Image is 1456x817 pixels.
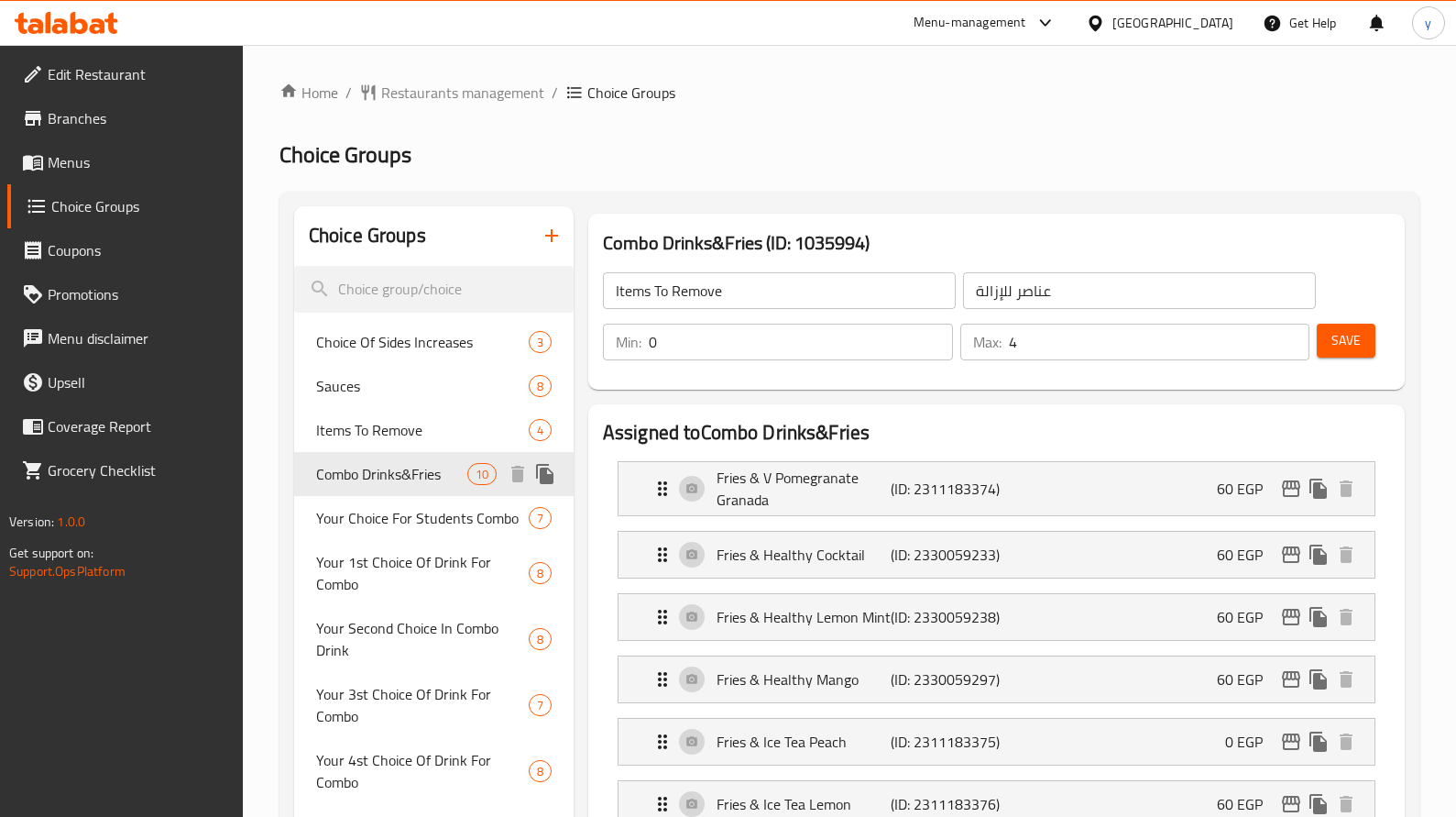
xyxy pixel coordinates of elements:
button: duplicate [1305,541,1332,569]
div: Items To Remove4 [294,408,574,452]
span: Branches [48,107,228,129]
p: (ID: 2311183376) [891,793,1007,815]
button: delete [1332,475,1360,502]
button: delete [1332,666,1360,693]
p: 60 EGP [1217,544,1277,566]
button: duplicate [1305,728,1332,756]
p: (ID: 2330059233) [891,544,1007,566]
h2: Assigned to Combo Drinks&Fries [603,419,1390,447]
span: Restaurants management [381,82,544,104]
div: Your Second Choice In Combo Drink8 [294,606,574,672]
p: 0 EGP [1225,731,1277,753]
span: 3 [530,334,551,351]
li: Expand [603,454,1390,524]
p: (ID: 2311183375) [891,731,1007,753]
h2: Choice Groups [309,222,426,249]
span: Your 3st Choice Of Drink For Combo [316,683,529,727]
p: 60 EGP [1217,606,1277,628]
span: 8 [530,763,551,780]
button: duplicate [1305,475,1332,502]
p: (ID: 2330059238) [891,606,1007,628]
div: Choices [529,694,552,716]
span: 8 [530,565,551,582]
button: edit [1277,666,1305,693]
span: Version: [9,510,54,534]
div: Combo Drinks&Fries10deleteduplicate [294,452,574,496]
span: Get support on: [9,541,93,565]
div: Your 3st Choice Of Drink For Combo7 [294,672,574,738]
span: Edit Restaurant [48,63,228,85]
button: edit [1277,475,1305,502]
div: Choices [529,507,552,529]
div: [GEOGRAPHIC_DATA] [1112,13,1233,33]
div: Your 4st Choice Of Drink For Combo8 [294,738,574,804]
p: 60 EGP [1217,668,1277,690]
span: Your 4st Choice Of Drink For Combo [316,749,529,793]
li: / [552,82,558,104]
div: Choice Of Sides Increases3 [294,320,574,364]
span: Choice Of Sides Increases [316,331,529,353]
div: Expand [619,719,1374,765]
div: Your 1st Choice Of Drink For Combo8 [294,540,574,606]
p: 60 EGP [1217,478,1277,500]
div: Choices [529,331,552,353]
button: duplicate [1305,666,1332,693]
span: y [1425,13,1431,33]
button: edit [1277,728,1305,756]
a: Upsell [7,360,243,404]
p: Fries & V Pomegranate Granada [717,467,891,511]
span: Choice Groups [51,195,228,217]
p: Fries & Healthy Cocktail [717,544,891,566]
button: duplicate [1305,603,1332,631]
li: Expand [603,586,1390,648]
div: Sauces8 [294,364,574,408]
button: delete [1332,728,1360,756]
a: Home [279,82,338,104]
div: Expand [619,462,1374,515]
span: Menu disclaimer [48,327,228,349]
li: Expand [603,711,1390,773]
span: Coupons [48,239,228,261]
button: delete [1332,541,1360,569]
a: Support.OpsPlatform [9,559,126,583]
p: 60 EGP [1217,793,1277,815]
li: Expand [603,524,1390,586]
div: Expand [619,657,1374,702]
span: 10 [468,466,496,483]
span: 4 [530,422,551,439]
div: Choices [529,628,552,650]
span: Your Second Choice In Combo Drink [316,617,529,661]
a: Coupons [7,228,243,272]
span: 8 [530,631,551,648]
span: Combo Drinks&Fries [316,463,467,485]
span: Choice Groups [279,134,411,175]
p: Fries & Ice Tea Lemon [717,793,891,815]
li: / [345,82,352,104]
button: delete [504,460,531,488]
span: Save [1331,329,1361,352]
span: Menus [48,151,228,173]
span: Your Choice For Students Combo [316,507,529,529]
button: Save [1317,324,1375,358]
p: Fries & Healthy Lemon Mint [717,606,891,628]
h3: Combo Drinks&Fries (ID: 1035994) [603,228,1390,258]
a: Edit Restaurant [7,52,243,96]
a: Grocery Checklist [7,448,243,492]
span: Upsell [48,371,228,393]
div: Choices [529,562,552,584]
div: Expand [619,594,1374,640]
div: Choices [529,419,552,441]
p: Max: [973,331,1002,353]
button: delete [1332,603,1360,631]
button: duplicate [531,460,559,488]
span: Grocery Checklist [48,459,228,481]
div: Expand [619,532,1374,578]
div: Choices [529,760,552,782]
a: Menu disclaimer [7,316,243,360]
span: 8 [530,378,551,395]
span: Choice Groups [587,82,675,104]
a: Branches [7,96,243,140]
span: Items To Remove [316,419,529,441]
div: Menu-management [914,12,1026,34]
button: edit [1277,541,1305,569]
